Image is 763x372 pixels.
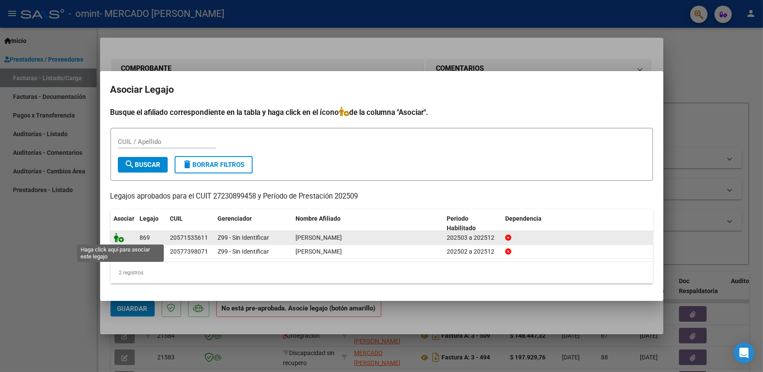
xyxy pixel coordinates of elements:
[292,209,444,238] datatable-header-cell: Nombre Afiliado
[505,215,542,222] span: Dependencia
[110,82,653,98] h2: Asociar Legajo
[110,262,653,284] div: 2 registros
[125,161,161,169] span: Buscar
[214,209,292,238] datatable-header-cell: Gerenciador
[218,248,269,255] span: Z99 - Sin Identificar
[110,209,136,238] datatable-header-cell: Asociar
[118,157,168,173] button: Buscar
[734,343,754,363] div: Open Intercom Messenger
[296,248,342,255] span: MARTINEZ TEO BAUTISTA
[170,215,183,222] span: CUIL
[182,161,245,169] span: Borrar Filtros
[110,107,653,118] h4: Busque el afiliado correspondiente en la tabla y haga click en el ícono de la columna "Asociar".
[502,209,653,238] datatable-header-cell: Dependencia
[136,209,167,238] datatable-header-cell: Legajo
[167,209,214,238] datatable-header-cell: CUIL
[125,159,135,170] mat-icon: search
[443,209,502,238] datatable-header-cell: Periodo Habilitado
[182,159,193,170] mat-icon: delete
[140,248,150,255] span: 791
[447,247,498,257] div: 202502 a 202512
[170,247,208,257] div: 20577398071
[170,233,208,243] div: 20571535611
[218,234,269,241] span: Z99 - Sin Identificar
[447,215,476,232] span: Periodo Habilitado
[140,215,159,222] span: Legajo
[140,234,150,241] span: 869
[114,215,135,222] span: Asociar
[218,215,252,222] span: Gerenciador
[296,215,341,222] span: Nombre Afiliado
[110,191,653,202] p: Legajos aprobados para el CUIT 27230899458 y Período de Prestación 202509
[447,233,498,243] div: 202503 a 202512
[175,156,253,173] button: Borrar Filtros
[296,234,342,241] span: GOMEZ SANTILLAN JEREMIAS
